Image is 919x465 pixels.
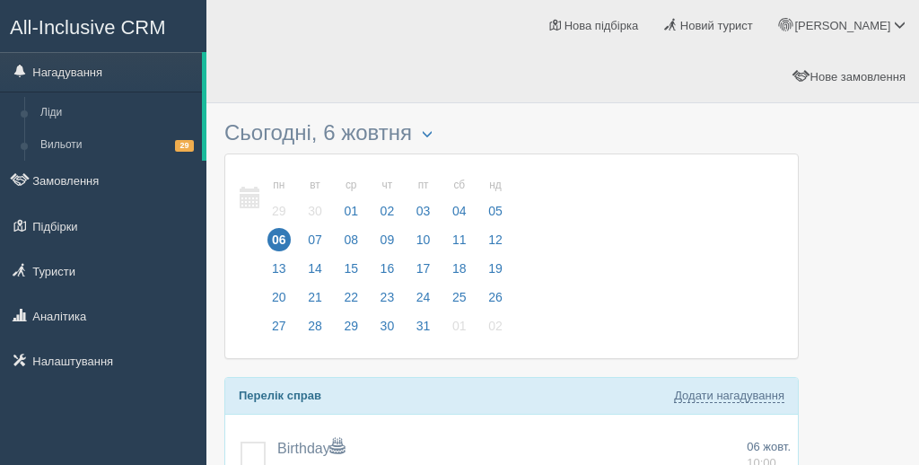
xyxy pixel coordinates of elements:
span: 11 [448,228,471,251]
span: 02 [376,199,399,223]
a: 11 [442,230,477,259]
a: 23 [371,287,405,316]
small: ср [339,178,363,193]
a: Додати нагадування [674,389,784,403]
a: 30 [371,316,405,345]
span: 04 [448,199,471,223]
small: чт [376,178,399,193]
a: пн 29 [262,168,296,230]
span: Новий турист [680,19,753,32]
a: нд 05 [478,168,508,230]
span: 02 [484,314,507,338]
a: Ліди [32,97,202,129]
span: 01 [339,199,363,223]
span: 01 [448,314,471,338]
span: 28 [303,314,327,338]
span: 25 [448,285,471,309]
span: 17 [412,257,435,280]
span: All-Inclusive CRM [10,16,166,39]
span: 23 [376,285,399,309]
a: Нове замовлення [782,51,919,102]
span: 06 [267,228,291,251]
a: Birthday [277,441,345,456]
a: 26 [478,287,508,316]
a: 10 [407,230,441,259]
small: сб [448,178,471,193]
span: 13 [267,257,291,280]
a: вт 30 [298,168,332,230]
a: 16 [371,259,405,287]
span: 21 [303,285,327,309]
a: 14 [298,259,332,287]
span: 15 [339,257,363,280]
a: 24 [407,287,441,316]
a: 22 [334,287,368,316]
span: 07 [303,228,327,251]
span: 05 [484,199,507,223]
small: вт [303,178,327,193]
a: 29 [334,316,368,345]
span: [PERSON_NAME] [794,19,890,32]
span: 22 [339,285,363,309]
span: 29 [175,140,194,152]
span: 24 [412,285,435,309]
a: 07 [298,230,332,259]
span: 10 [412,228,435,251]
a: ср 01 [334,168,368,230]
small: нд [484,178,507,193]
a: чт 02 [371,168,405,230]
span: 18 [448,257,471,280]
a: 20 [262,287,296,316]
span: 09 [376,228,399,251]
span: 31 [412,314,435,338]
span: 12 [484,228,507,251]
small: пн [267,178,291,193]
a: 25 [442,287,477,316]
a: 17 [407,259,441,287]
a: 02 [478,316,508,345]
a: пт 03 [407,168,441,230]
span: 16 [376,257,399,280]
span: 29 [339,314,363,338]
a: 01 [442,316,477,345]
b: Перелік справ [239,389,321,402]
a: 06 [262,230,296,259]
a: Вильоти29 [32,129,202,162]
a: 28 [298,316,332,345]
span: 14 [303,257,327,280]
span: Нове замовлення [810,70,906,83]
h3: Сьогодні, 6 жовтня [224,121,799,145]
span: 03 [412,199,435,223]
span: 26 [484,285,507,309]
a: 31 [407,316,441,345]
a: 21 [298,287,332,316]
span: 08 [339,228,363,251]
a: 09 [371,230,405,259]
a: 08 [334,230,368,259]
a: 13 [262,259,296,287]
span: Нова підбірка [565,19,639,32]
span: 19 [484,257,507,280]
a: 18 [442,259,477,287]
span: 20 [267,285,291,309]
span: 27 [267,314,291,338]
a: 27 [262,316,296,345]
a: сб 04 [442,168,477,230]
small: пт [412,178,435,193]
span: 30 [303,199,327,223]
a: 12 [478,230,508,259]
span: 06 жовт. [747,440,791,453]
a: 19 [478,259,508,287]
span: 30 [376,314,399,338]
span: 29 [267,199,291,223]
a: 15 [334,259,368,287]
a: All-Inclusive CRM [1,1,206,50]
